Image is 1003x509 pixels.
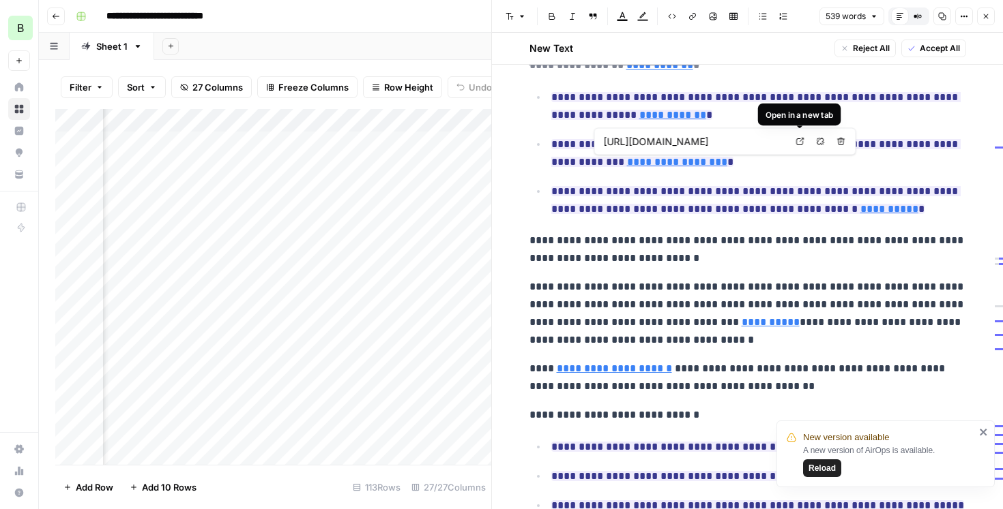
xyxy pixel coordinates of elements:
[118,76,166,98] button: Sort
[826,10,866,22] span: 539 words
[469,80,492,94] span: Undo
[61,76,113,98] button: Filter
[8,482,30,504] button: Help + Support
[809,462,836,474] span: Reload
[8,164,30,185] a: Your Data
[8,142,30,164] a: Opportunities
[171,76,252,98] button: 27 Columns
[529,42,573,55] h2: New Text
[803,431,889,444] span: New version available
[766,108,834,121] div: Open in a new tab
[127,80,145,94] span: Sort
[55,476,121,498] button: Add Row
[406,476,491,498] div: 27/27 Columns
[853,42,890,55] span: Reject All
[70,80,91,94] span: Filter
[121,476,205,498] button: Add 10 Rows
[8,98,30,120] a: Browse
[920,42,960,55] span: Accept All
[278,80,349,94] span: Freeze Columns
[257,76,358,98] button: Freeze Columns
[901,40,966,57] button: Accept All
[8,76,30,98] a: Home
[76,480,113,494] span: Add Row
[384,80,433,94] span: Row Height
[8,460,30,482] a: Usage
[803,444,975,477] div: A new version of AirOps is available.
[17,20,24,36] span: B
[70,33,154,60] a: Sheet 1
[192,80,243,94] span: 27 Columns
[363,76,442,98] button: Row Height
[96,40,128,53] div: Sheet 1
[834,40,896,57] button: Reject All
[979,427,989,437] button: close
[8,120,30,142] a: Insights
[8,438,30,460] a: Settings
[347,476,406,498] div: 113 Rows
[448,76,501,98] button: Undo
[819,7,884,25] button: 539 words
[142,480,197,494] span: Add 10 Rows
[8,11,30,45] button: Workspace: Blindspot
[803,459,841,477] button: Reload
